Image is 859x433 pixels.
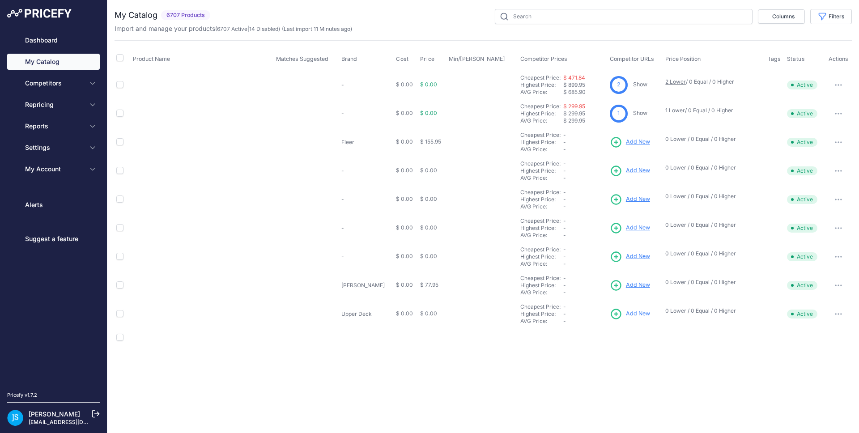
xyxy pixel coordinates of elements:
button: Cost [396,55,410,63]
div: Highest Price: [520,167,563,174]
span: Competitor Prices [520,55,567,62]
span: - [563,246,566,253]
span: - [563,160,566,167]
div: AVG Price: [520,146,563,153]
span: Active [787,310,817,318]
nav: Sidebar [7,32,100,381]
a: Cheapest Price: [520,189,561,195]
p: - [341,196,392,203]
a: Cheapest Price: [520,74,561,81]
span: 1 [617,109,620,118]
p: Fleer [341,139,392,146]
div: AVG Price: [520,174,563,182]
span: $ 0.00 [396,224,413,231]
a: Suggest a feature [7,231,100,247]
span: Price Position [665,55,701,62]
span: Add New [626,224,650,232]
h2: My Catalog [115,9,157,21]
span: - [563,174,566,181]
button: Price [420,55,437,63]
a: Cheapest Price: [520,132,561,138]
span: $ 0.00 [396,281,413,288]
a: Add New [610,308,650,320]
a: $ 471.84 [563,74,585,81]
a: Add New [610,222,650,234]
span: Active [787,138,817,147]
span: - [563,318,566,324]
a: Add New [610,279,650,292]
div: Highest Price: [520,310,563,318]
span: Active [787,81,817,89]
p: 0 Lower / 0 Equal / 0 Higher [665,307,758,314]
span: Active [787,195,817,204]
span: Min/[PERSON_NAME] [449,55,505,62]
span: Repricing [25,100,84,109]
a: Add New [610,193,650,206]
div: $ 685.90 [563,89,606,96]
p: / 0 Equal / 0 Higher [665,107,758,114]
span: $ 0.00 [420,195,437,202]
span: Add New [626,252,650,261]
span: - [563,282,566,289]
button: My Account [7,161,100,177]
span: - [563,167,566,174]
div: Highest Price: [520,282,563,289]
p: - [341,225,392,232]
span: Competitors [25,79,84,88]
span: $ 0.00 [420,310,437,317]
span: Cost [396,55,408,63]
span: ( | ) [215,25,280,32]
span: Brand [341,55,357,62]
a: $ 299.95 [563,103,585,110]
span: $ 0.00 [420,224,437,231]
p: - [341,110,392,117]
div: Highest Price: [520,253,563,260]
span: My Account [25,165,84,174]
span: $ 899.95 [563,81,585,88]
a: Dashboard [7,32,100,48]
a: Cheapest Price: [520,246,561,253]
span: Matches Suggested [276,55,328,62]
a: 14 Disabled [249,25,278,32]
span: - [563,139,566,145]
div: AVG Price: [520,203,563,210]
span: - [563,310,566,317]
div: Highest Price: [520,225,563,232]
p: 0 Lower / 0 Equal / 0 Higher [665,136,758,143]
span: $ 0.00 [396,167,413,174]
span: $ 0.00 [420,81,437,88]
span: $ 0.00 [396,110,413,116]
div: $ 299.95 [563,117,606,124]
span: - [563,146,566,153]
span: $ 0.00 [396,253,413,259]
span: Add New [626,281,650,289]
div: Highest Price: [520,139,563,146]
span: Active [787,252,817,261]
a: 6707 Active [217,25,247,32]
p: - [341,167,392,174]
span: $ 0.00 [396,81,413,88]
span: - [563,189,566,195]
span: Product Name [133,55,170,62]
a: Cheapest Price: [520,303,561,310]
span: Add New [626,195,650,204]
a: [EMAIL_ADDRESS][DOMAIN_NAME] [29,419,122,425]
div: Highest Price: [520,110,563,117]
span: $ 0.00 [420,253,437,259]
span: $ 0.00 [420,167,437,174]
p: 0 Lower / 0 Equal / 0 Higher [665,164,758,171]
span: - [563,260,566,267]
a: Add New [610,250,650,263]
span: Price [420,55,435,63]
span: $ 0.00 [420,110,437,116]
span: - [563,303,566,310]
span: 6707 Products [161,10,210,21]
span: - [563,196,566,203]
div: AVG Price: [520,260,563,267]
span: - [563,217,566,224]
p: Import and manage your products [115,24,352,33]
button: Filters [810,9,852,24]
input: Search [495,9,753,24]
p: 0 Lower / 0 Equal / 0 Higher [665,193,758,200]
span: Competitor URLs [610,55,654,62]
